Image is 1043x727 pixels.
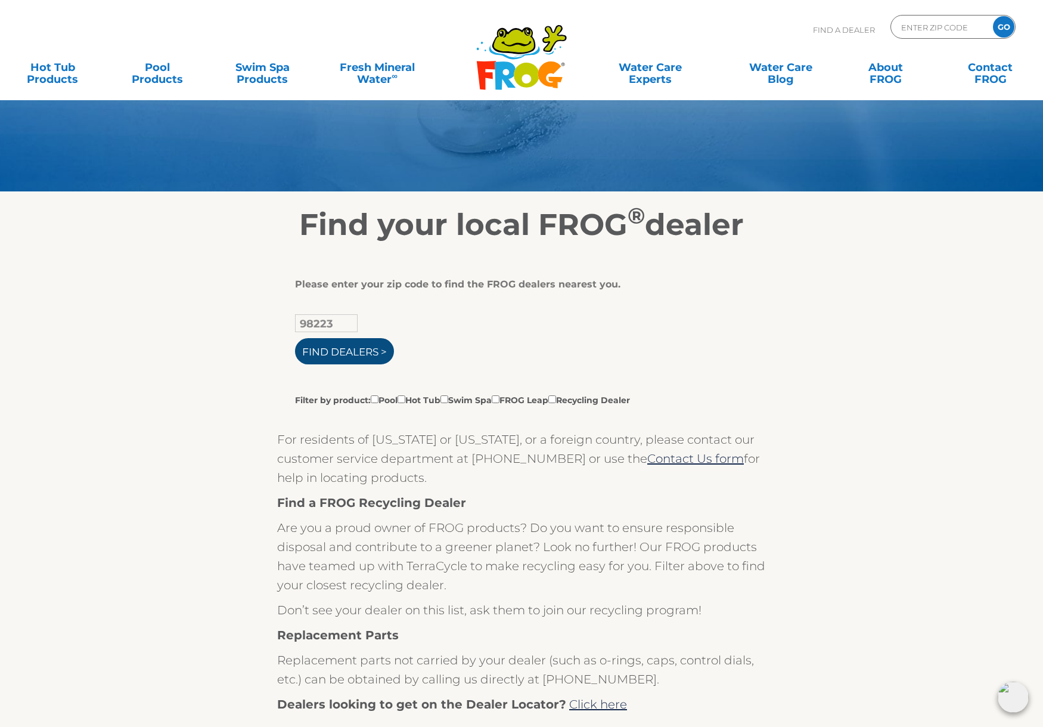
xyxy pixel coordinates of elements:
strong: Dealers looking to get on the Dealer Locator? [277,697,566,711]
a: PoolProducts [117,55,198,79]
strong: Replacement Parts [277,628,399,642]
a: Water CareBlog [740,55,821,79]
strong: Find a FROG Recycling Dealer [277,496,466,510]
input: GO [993,16,1014,38]
input: Filter by product:PoolHot TubSwim SpaFROG LeapRecycling Dealer [440,395,448,403]
a: Swim SpaProducts [222,55,303,79]
a: ContactFROG [949,55,1031,79]
a: Contact Us form [647,451,744,466]
a: Water CareExperts [584,55,716,79]
div: Please enter your zip code to find the FROG dealers nearest you. [295,279,739,290]
a: Click here [569,697,627,711]
p: For residents of [US_STATE] or [US_STATE], or a foreign country, please contact our customer serv... [277,430,766,487]
p: Find A Dealer [813,15,875,45]
sup: ® [628,202,645,229]
a: Hot TubProducts [12,55,94,79]
sup: ∞ [392,71,398,81]
input: Find Dealers > [295,338,394,364]
input: Zip Code Form [900,18,980,36]
p: Don’t see your dealer on this list, ask them to join our recycling program! [277,601,766,620]
img: openIcon [998,682,1029,713]
input: Filter by product:PoolHot TubSwim SpaFROG LeapRecycling Dealer [548,395,556,403]
p: Are you a proud owner of FROG products? Do you want to ensure responsible disposal and contribute... [277,518,766,595]
label: Filter by product: Pool Hot Tub Swim Spa FROG Leap Recycling Dealer [295,393,630,406]
input: Filter by product:PoolHot TubSwim SpaFROG LeapRecycling Dealer [492,395,499,403]
p: Replacement parts not carried by your dealer (such as o-rings, caps, control dials, etc.) can be ... [277,651,766,689]
input: Filter by product:PoolHot TubSwim SpaFROG LeapRecycling Dealer [398,395,405,403]
input: Filter by product:PoolHot TubSwim SpaFROG LeapRecycling Dealer [371,395,378,403]
a: AboutFROG [845,55,926,79]
h2: Find your local FROG dealer [155,207,888,243]
a: Fresh MineralWater∞ [327,55,429,79]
